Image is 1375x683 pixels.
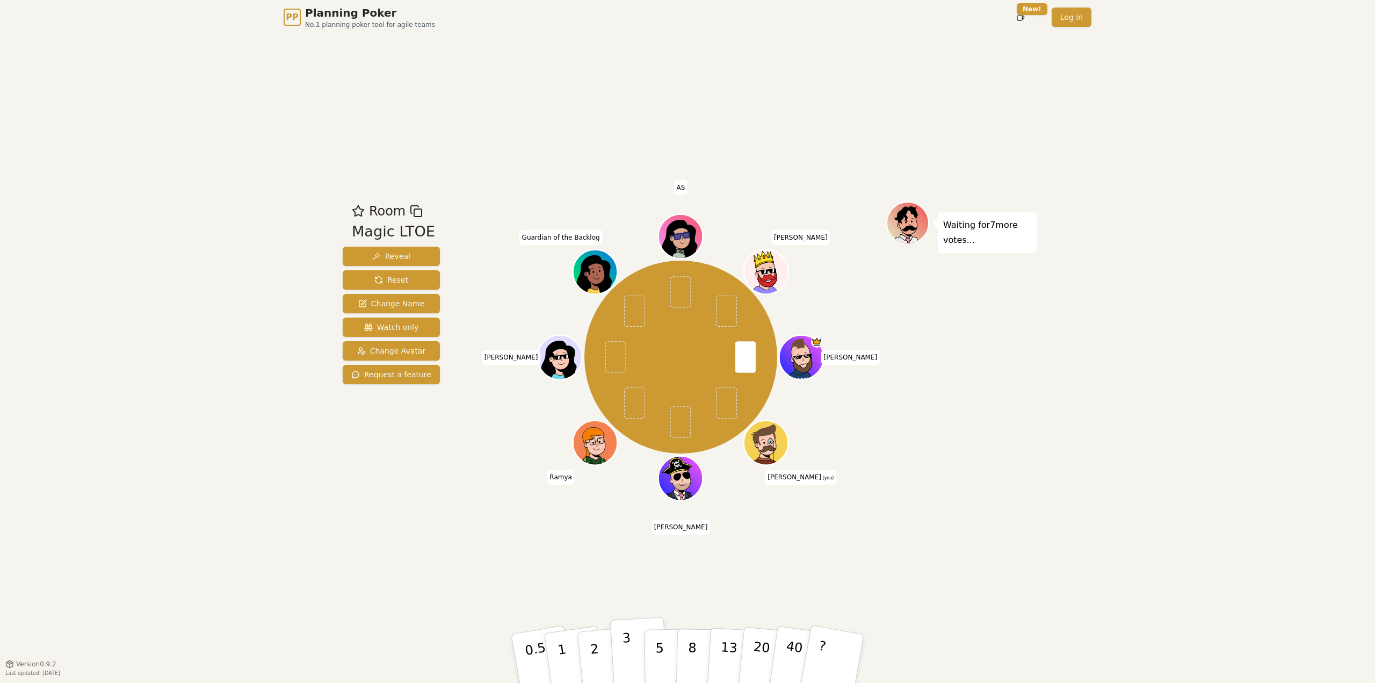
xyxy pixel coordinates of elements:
[352,202,365,221] button: Add as favourite
[374,275,408,285] span: Reset
[821,476,834,480] span: (you)
[821,350,880,365] span: Click to change your name
[357,346,426,356] span: Change Avatar
[1052,8,1091,27] a: Log in
[351,369,431,380] span: Request a feature
[352,221,435,243] div: Magic LTOE
[652,520,711,535] span: Click to change your name
[284,5,435,29] a: PPPlanning PokerNo.1 planning poker tool for agile teams
[358,298,424,309] span: Change Name
[343,365,440,384] button: Request a feature
[343,318,440,337] button: Watch only
[547,470,575,485] span: Click to change your name
[771,230,830,245] span: Click to change your name
[5,670,60,676] span: Last updated: [DATE]
[286,11,298,24] span: PP
[746,422,787,464] button: Click to change your avatar
[364,322,419,333] span: Watch only
[305,20,435,29] span: No.1 planning poker tool for agile teams
[16,660,56,668] span: Version 0.9.2
[674,180,688,195] span: Click to change your name
[343,294,440,313] button: Change Name
[765,470,836,485] span: Click to change your name
[482,350,541,365] span: Click to change your name
[369,202,406,221] span: Room
[343,247,440,266] button: Reveal
[1017,3,1047,15] div: New!
[343,270,440,290] button: Reset
[1011,8,1030,27] button: New!
[519,230,603,245] span: Click to change your name
[305,5,435,20] span: Planning Poker
[372,251,410,262] span: Reveal
[343,341,440,361] button: Change Avatar
[943,218,1031,248] p: Waiting for 7 more votes...
[5,660,56,668] button: Version0.9.2
[812,336,823,348] span: Blake is the host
